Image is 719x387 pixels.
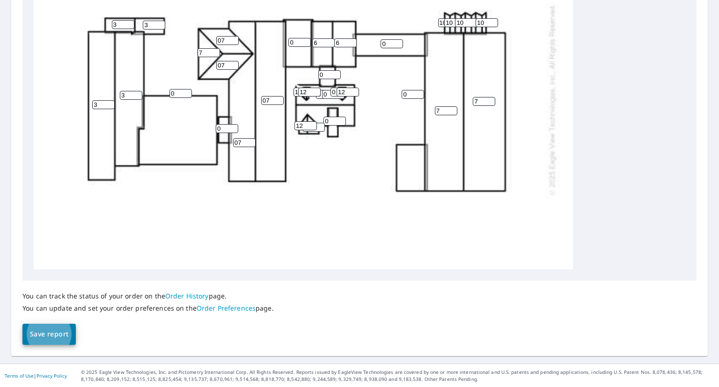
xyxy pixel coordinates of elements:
p: You can update and set your order preferences on the page. [22,304,274,313]
p: | [5,373,67,379]
a: Terms of Use [5,372,34,379]
button: Save report [22,324,76,345]
p: © 2025 Eagle View Technologies, Inc. and Pictometry International Corp. All Rights Reserved. Repo... [81,369,714,383]
a: Order Preferences [197,304,256,313]
a: Privacy Policy [37,372,67,379]
a: Order History [165,291,209,300]
p: You can track the status of your order on the page. [22,292,274,300]
span: Save report [30,328,68,340]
